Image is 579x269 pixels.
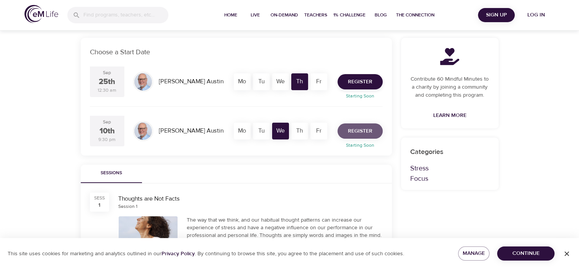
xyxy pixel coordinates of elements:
[253,73,270,90] div: Tu
[98,201,100,209] div: 1
[99,126,115,137] div: 10th
[98,136,116,143] div: 9:30 pm
[291,123,308,139] div: Th
[246,11,264,19] span: Live
[272,123,289,139] div: We
[481,10,512,20] span: Sign Up
[156,74,227,89] div: [PERSON_NAME] Austin
[348,77,372,87] span: Register
[518,8,555,22] button: Log in
[272,73,289,90] div: We
[103,119,111,125] div: Sep
[118,194,383,203] div: Thoughts are Not Facts
[304,11,327,19] span: Teachers
[24,5,58,23] img: logo
[90,47,383,57] p: Choose a Start Date
[234,123,251,139] div: Mo
[464,249,484,258] span: Manage
[271,11,298,19] span: On-Demand
[333,92,387,99] p: Starting Soon
[348,126,372,136] span: Register
[410,163,489,173] p: Stress
[234,73,251,90] div: Mo
[156,123,227,138] div: [PERSON_NAME] Austin
[503,249,548,258] span: Continue
[410,75,489,99] p: Contribute 60 Mindful Minutes to a charity by joining a community and completing this program.
[338,74,383,89] button: Register
[253,123,270,139] div: Tu
[333,11,365,19] span: 1% Challenge
[478,8,515,22] button: Sign Up
[458,246,490,261] button: Manage
[98,87,116,94] div: 12:30 am
[410,173,489,184] p: Focus
[430,109,470,123] a: Learn More
[103,70,111,76] div: Sep
[310,123,327,139] div: Fr
[338,123,383,139] button: Register
[310,73,327,90] div: Fr
[521,10,551,20] span: Log in
[410,147,489,157] p: Categories
[83,7,168,23] input: Find programs, teachers, etc...
[291,73,308,90] div: Th
[99,76,115,88] div: 25th
[396,11,434,19] span: The Connection
[497,246,555,261] button: Continue
[222,11,240,19] span: Home
[118,203,137,210] div: Session 1
[85,169,137,177] span: Sessions
[161,250,195,257] a: Privacy Policy
[372,11,390,19] span: Blog
[433,111,466,120] span: Learn More
[94,195,105,201] div: SESS
[333,142,387,149] p: Starting Soon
